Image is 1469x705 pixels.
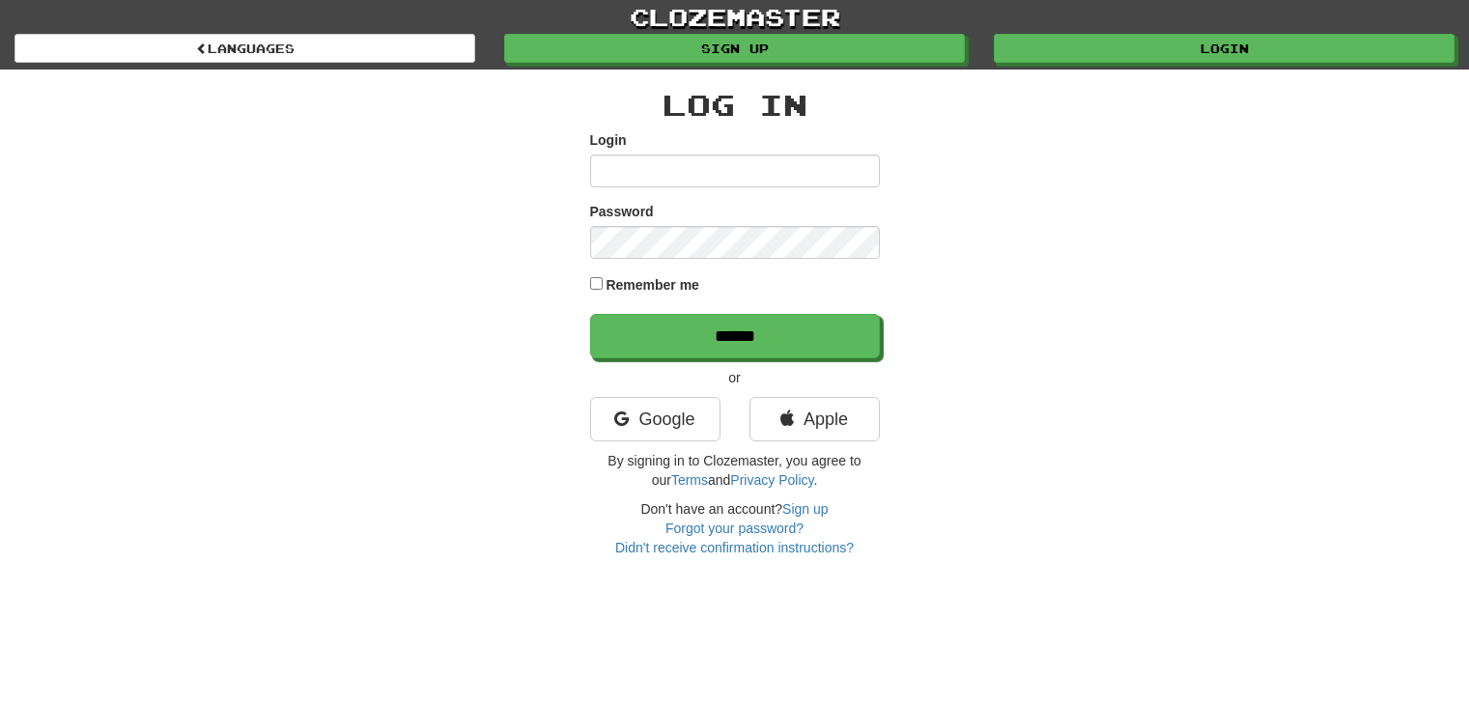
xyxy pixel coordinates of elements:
[606,275,699,295] label: Remember me
[782,501,828,517] a: Sign up
[590,89,880,121] h2: Log In
[590,499,880,557] div: Don't have an account?
[665,521,804,536] a: Forgot your password?
[590,368,880,387] p: or
[730,472,813,488] a: Privacy Policy
[749,397,880,441] a: Apple
[590,130,627,150] label: Login
[615,540,854,555] a: Didn't receive confirmation instructions?
[14,34,475,63] a: Languages
[994,34,1455,63] a: Login
[590,397,720,441] a: Google
[590,202,654,221] label: Password
[504,34,965,63] a: Sign up
[590,451,880,490] p: By signing in to Clozemaster, you agree to our and .
[671,472,708,488] a: Terms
